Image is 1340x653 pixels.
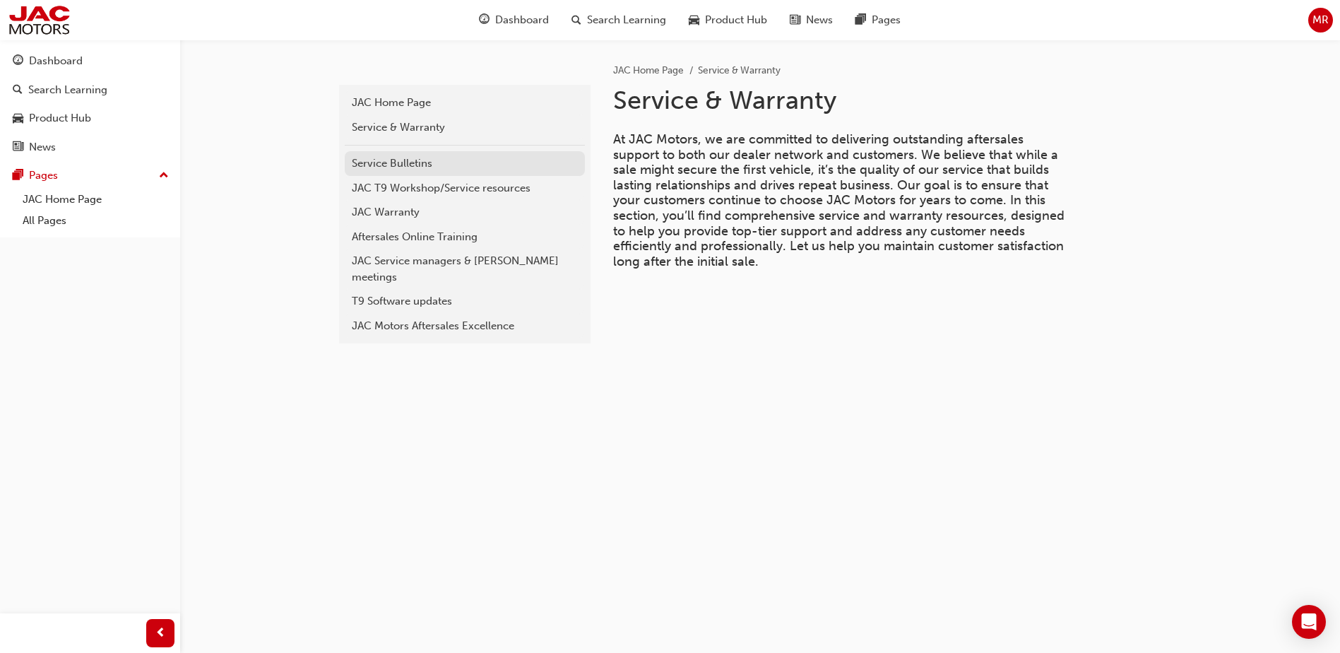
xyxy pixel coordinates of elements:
[29,139,56,155] div: News
[345,90,585,115] a: JAC Home Page
[7,4,71,36] img: jac-portal
[613,64,684,76] a: JAC Home Page
[1292,605,1326,639] div: Open Intercom Messenger
[345,176,585,201] a: JAC T9 Workshop/Service resources
[29,167,58,184] div: Pages
[613,85,1077,116] h1: Service & Warranty
[13,112,23,125] span: car-icon
[345,249,585,289] a: JAC Service managers & [PERSON_NAME] meetings
[6,134,174,160] a: News
[352,204,578,220] div: JAC Warranty
[155,625,166,642] span: prev-icon
[17,210,174,232] a: All Pages
[468,6,560,35] a: guage-iconDashboard
[352,155,578,172] div: Service Bulletins
[872,12,901,28] span: Pages
[345,200,585,225] a: JAC Warranty
[159,167,169,185] span: up-icon
[29,110,91,127] div: Product Hub
[560,6,677,35] a: search-iconSearch Learning
[352,253,578,285] div: JAC Service managers & [PERSON_NAME] meetings
[587,12,666,28] span: Search Learning
[345,314,585,339] a: JAC Motors Aftersales Excellence
[495,12,549,28] span: Dashboard
[778,6,844,35] a: news-iconNews
[13,170,23,182] span: pages-icon
[677,6,778,35] a: car-iconProduct Hub
[28,82,107,98] div: Search Learning
[705,12,767,28] span: Product Hub
[352,318,578,334] div: JAC Motors Aftersales Excellence
[17,189,174,211] a: JAC Home Page
[13,84,23,97] span: search-icon
[29,53,83,69] div: Dashboard
[855,11,866,29] span: pages-icon
[479,11,490,29] span: guage-icon
[6,77,174,103] a: Search Learning
[806,12,833,28] span: News
[698,63,781,79] li: Service & Warranty
[6,45,174,163] button: DashboardSearch LearningProduct HubNews
[6,105,174,131] a: Product Hub
[844,6,912,35] a: pages-iconPages
[345,115,585,140] a: Service & Warranty
[613,131,1068,269] span: At JAC Motors, we are committed to delivering outstanding aftersales support to both our dealer n...
[689,11,699,29] span: car-icon
[352,119,578,136] div: Service & Warranty
[571,11,581,29] span: search-icon
[6,163,174,189] button: Pages
[6,48,174,74] a: Dashboard
[352,293,578,310] div: T9 Software updates
[352,180,578,196] div: JAC T9 Workshop/Service resources
[345,225,585,249] a: Aftersales Online Training
[352,95,578,111] div: JAC Home Page
[1308,8,1333,33] button: MR
[345,151,585,176] a: Service Bulletins
[13,141,23,154] span: news-icon
[352,229,578,245] div: Aftersales Online Training
[790,11,800,29] span: news-icon
[13,55,23,68] span: guage-icon
[1312,12,1329,28] span: MR
[345,289,585,314] a: T9 Software updates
